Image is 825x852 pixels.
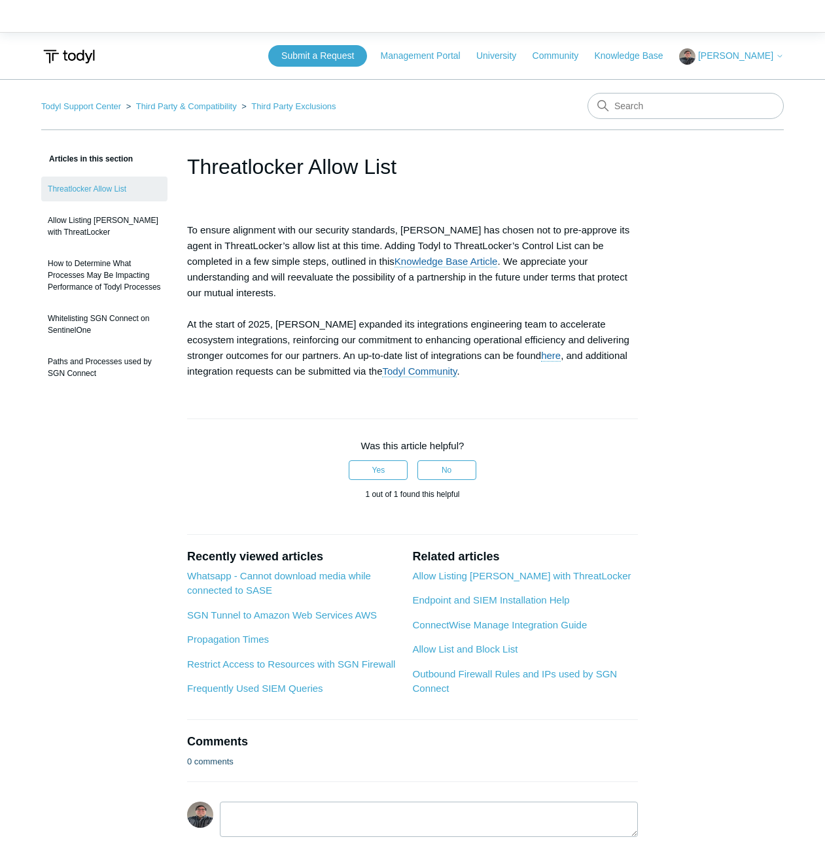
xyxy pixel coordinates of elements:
a: ConnectWise Manage Integration Guide [412,619,587,630]
a: Endpoint and SIEM Installation Help [412,594,569,605]
a: Submit a Request [268,45,367,67]
img: Todyl Support Center Help Center home page [41,44,97,69]
h2: Recently viewed articles [187,548,400,566]
p: To ensure alignment with our security standards, [PERSON_NAME] has chosen not to pre-approve its ... [187,222,638,379]
h2: Comments [187,733,638,751]
a: University [476,49,529,63]
button: This article was not helpful [417,460,476,480]
a: Threatlocker Allow List [41,177,167,201]
li: Third Party Exclusions [239,101,336,111]
a: Paths and Processes used by SGN Connect [41,349,167,386]
a: Third Party Exclusions [251,101,336,111]
span: Articles in this section [41,154,133,163]
li: Third Party & Compatibility [124,101,239,111]
span: 1 out of 1 found this helpful [365,490,459,499]
a: Propagation Times [187,634,269,645]
a: Frequently Used SIEM Queries [187,683,323,694]
h1: Threatlocker Allow List [187,151,638,182]
a: How to Determine What Processes May Be Impacting Performance of Todyl Processes [41,251,167,299]
button: This article was helpful [349,460,408,480]
a: Knowledge Base Article [395,256,498,267]
button: [PERSON_NAME] [679,48,784,65]
a: Todyl Support Center [41,101,121,111]
p: 0 comments [187,755,234,768]
span: Was this article helpful? [361,440,465,451]
a: Whatsapp - Cannot download media while connected to SASE [187,570,371,596]
a: Management Portal [381,49,474,63]
input: Search [588,93,784,119]
a: Todyl Community [382,366,457,377]
a: Allow Listing [PERSON_NAME] with ThreatLocker [41,208,167,245]
a: Allow List and Block List [412,643,518,655]
a: here [541,350,561,362]
h2: Related articles [412,548,638,566]
li: Todyl Support Center [41,101,124,111]
a: Third Party & Compatibility [136,101,237,111]
a: Community [533,49,592,63]
a: Outbound Firewall Rules and IPs used by SGN Connect [412,668,617,694]
a: Whitelisting SGN Connect on SentinelOne [41,306,167,343]
a: Allow Listing [PERSON_NAME] with ThreatLocker [412,570,631,581]
textarea: Add your comment [220,802,638,837]
a: Knowledge Base [594,49,676,63]
a: SGN Tunnel to Amazon Web Services AWS [187,609,377,621]
span: [PERSON_NAME] [698,50,773,61]
a: Restrict Access to Resources with SGN Firewall [187,658,395,670]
